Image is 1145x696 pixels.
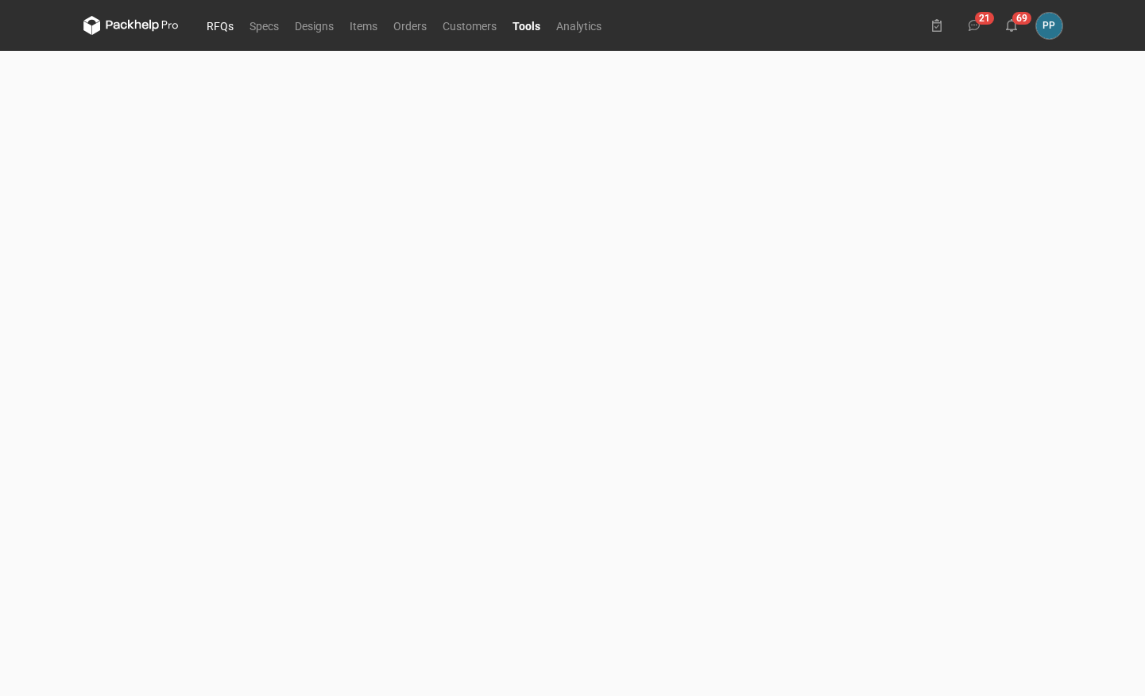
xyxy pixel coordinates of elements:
a: Analytics [548,16,609,35]
iframe: Packaging Toolbox [83,51,1062,565]
svg: Packhelp Pro [83,16,179,35]
a: Designs [287,16,342,35]
a: Tools [505,16,548,35]
button: PP [1036,13,1062,39]
a: Orders [385,16,435,35]
a: Specs [242,16,287,35]
div: Paweł Puch [1036,13,1062,39]
a: RFQs [199,16,242,35]
a: Customers [435,16,505,35]
button: 69 [999,13,1024,38]
a: Items [342,16,385,35]
button: 21 [961,13,987,38]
